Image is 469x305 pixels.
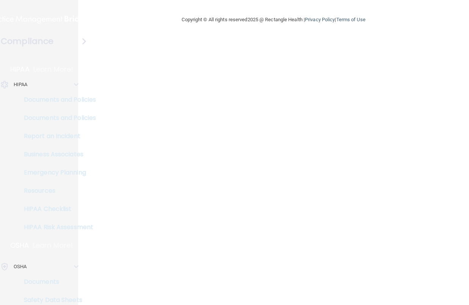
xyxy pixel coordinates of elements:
[5,96,108,104] p: Documents and Policies
[336,17,365,22] a: Terms of Use
[5,169,108,176] p: Emergency Planning
[10,65,30,74] p: HIPAA
[305,17,335,22] a: Privacy Policy
[5,205,108,213] p: HIPAA Checklist
[5,114,108,122] p: Documents and Policies
[14,262,27,271] p: OSHA
[5,151,108,158] p: Business Associates
[1,36,53,47] h4: Compliance
[5,223,108,231] p: HIPAA Risk Assessment
[5,278,108,286] p: Documents
[5,132,108,140] p: Report an Incident
[10,241,29,250] p: OSHA
[5,296,108,304] p: Safety Data Sheets
[33,65,74,74] p: Learn More!
[135,8,412,32] div: Copyright © All rights reserved 2025 @ Rectangle Health | |
[5,187,108,195] p: Resources
[33,241,73,250] p: Learn More!
[14,80,28,89] p: HIPAA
